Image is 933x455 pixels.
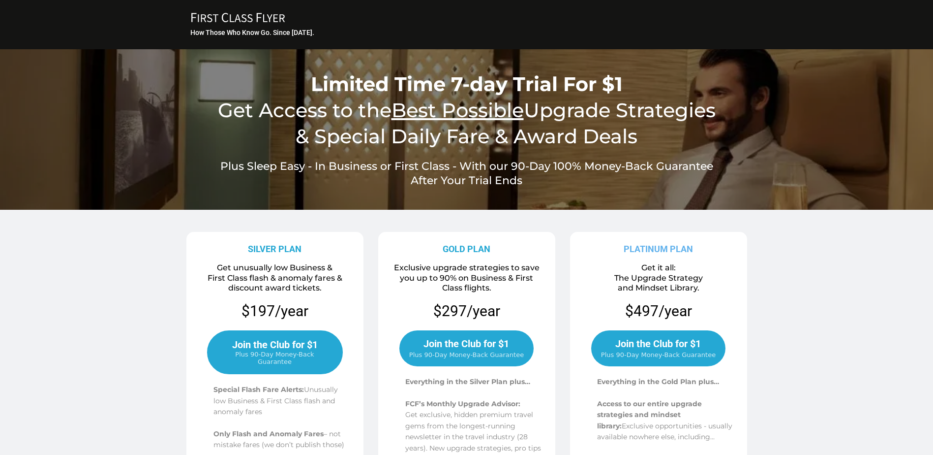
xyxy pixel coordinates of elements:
span: FCF’s Monthly Upgrade Advisor: [405,399,520,408]
span: Everything in the Silver Plan plus… [405,377,530,386]
span: Unusually low Business & First Class flash and anomaly fares [213,385,338,416]
strong: PLATINUM PLAN [624,244,693,254]
span: Plus 90-Day Money-Back Guarantee [218,351,332,365]
span: Special Flash Fare Alerts: [213,385,304,394]
p: $197/year [190,301,360,321]
span: After Your Trial Ends [411,174,522,187]
span: Get unusually low Business & [217,263,332,272]
span: Get Access to the Upgrade Strategies [218,98,716,122]
p: $497/year [625,301,692,321]
h3: How Those Who Know Go. Since [DATE]. [190,28,745,37]
span: Plus Sleep Easy - In Business or First Class - With our 90-Day 100% Money-Back Guarantee [220,160,713,173]
a: Join the Club for $1 Plus 90-Day Money-Back Guarantee [207,330,343,374]
span: First Class flash & anomaly fares & discount award tickets. [208,273,342,293]
span: Everything in the Gold Plan plus… [597,377,719,386]
span: Limited Time 7-day Trial For $1 [311,72,623,96]
span: Exclusive opportunities - usually available nowhere else, including... [597,422,732,441]
span: Only Flash and Anomaly Fares [213,429,324,438]
a: Join the Club for $1 Plus 90-Day Money-Back Guarantee [591,330,725,366]
span: Join the Club for $1 [615,338,701,350]
span: Get it all: [641,263,676,272]
span: The Upgrade Strategy [614,273,703,283]
span: and Mindset Library. [618,283,699,292]
strong: GOLD PLAN [443,244,490,254]
a: Join the Club for $1 Plus 90-Day Money-Back Guarantee [399,330,534,366]
span: Join the Club for $1 [423,338,509,350]
span: Access to our entire upgrade strategies and mindset library: [597,399,702,430]
span: Join the Club for $1 [232,339,318,351]
span: & Special Daily Fare & Award Deals [296,124,637,148]
strong: SILVER PLAN [248,244,301,254]
span: Exclusive upgrade strategies to save you up to 90% on Business & First Class flights. [394,263,540,293]
span: Plus 90-Day Money-Back Guarantee [409,351,524,358]
u: Best Possible [391,98,524,122]
span: Plus 90-Day Money-Back Guarantee [601,351,716,358]
p: $297/year [433,301,500,321]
